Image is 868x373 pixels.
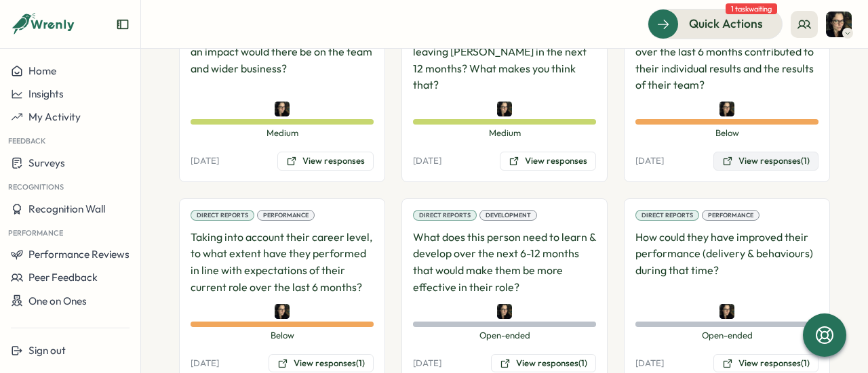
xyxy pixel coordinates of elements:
[648,9,783,39] button: Quick Actions
[826,12,852,37] img: Nada Saba
[413,357,441,370] p: [DATE]
[726,3,777,14] span: 1 task waiting
[413,26,596,93] p: What is the level of risk of this person leaving [PERSON_NAME] in the next 12 months? What makes ...
[257,210,315,221] div: Performance
[635,26,818,93] p: To what extent has their behaviour over the last 6 months contributed to their individual results...
[269,354,374,373] button: View responses(1)
[275,304,290,319] img: Nada Saba
[28,202,105,215] span: Recognition Wall
[28,344,66,357] span: Sign out
[413,127,596,139] span: Medium
[635,127,818,139] span: Below
[413,229,596,296] p: What does this person need to learn & develop over the next 6-12 months that would make them be m...
[500,152,596,171] button: View responses
[28,271,98,284] span: Peer Feedback
[491,354,596,373] button: View responses(1)
[116,18,130,31] button: Expand sidebar
[191,210,254,221] div: Direct Reports
[191,229,374,296] p: Taking into account their career level, to what extent have they performed in line with expectati...
[191,155,219,167] p: [DATE]
[689,15,763,32] span: Quick Actions
[479,210,537,221] div: Development
[28,64,56,77] span: Home
[28,294,87,307] span: One on Ones
[497,304,512,319] img: Nada Saba
[413,210,477,221] div: Direct Reports
[635,155,664,167] p: [DATE]
[28,156,65,169] span: Surveys
[702,210,759,221] div: Performance
[413,330,596,342] span: Open-ended
[28,110,81,123] span: My Activity
[277,152,374,171] button: View responses
[275,102,290,116] img: Nada Saba
[28,248,130,261] span: Performance Reviews
[719,102,734,116] img: Nada Saba
[191,330,374,342] span: Below
[497,102,512,116] img: Nada Saba
[635,229,818,296] p: How could they have improved their performance (delivery & behaviours) during that time?
[413,155,441,167] p: [DATE]
[191,26,374,93] p: If this person does leave, how great of an impact would there be on the team and wider business?
[719,304,734,319] img: Nada Saba
[191,127,374,139] span: Medium
[635,210,699,221] div: Direct Reports
[191,357,219,370] p: [DATE]
[713,152,818,171] button: View responses(1)
[635,330,818,342] span: Open-ended
[28,87,64,100] span: Insights
[713,354,818,373] button: View responses(1)
[635,357,664,370] p: [DATE]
